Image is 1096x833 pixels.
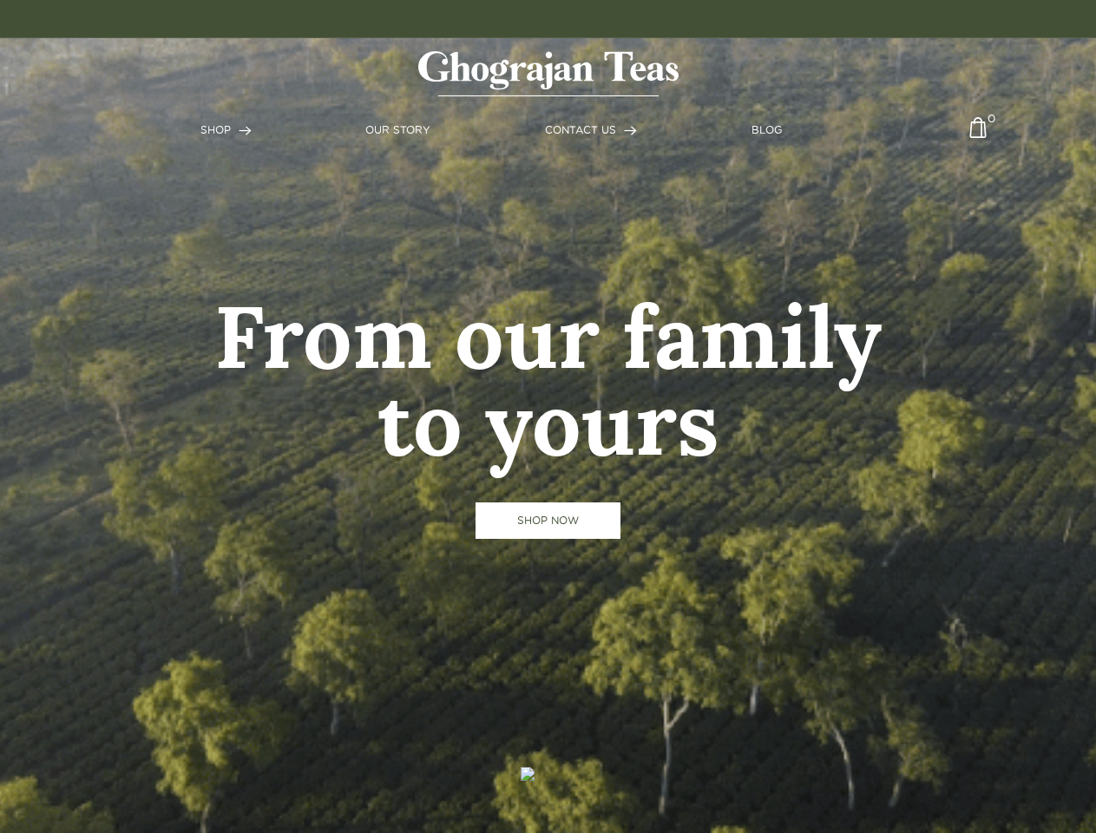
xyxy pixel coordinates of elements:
[521,767,576,781] img: logo-leaf.png
[545,122,637,138] a: CONTACT US
[969,117,987,151] a: 0
[545,124,616,135] span: CONTACT US
[211,294,885,468] h1: From our family to yours
[988,110,995,118] span: 0
[239,126,252,135] img: forward-arrow.svg
[751,122,782,138] a: BLOG
[365,122,430,138] a: OUR STORY
[200,124,231,135] span: SHOP
[418,51,679,96] img: logo-matt.svg
[624,126,637,135] img: forward-arrow.svg
[200,122,252,138] a: SHOP
[476,502,620,539] a: SHOP NOW
[969,117,987,151] img: cart-icon-matt.svg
